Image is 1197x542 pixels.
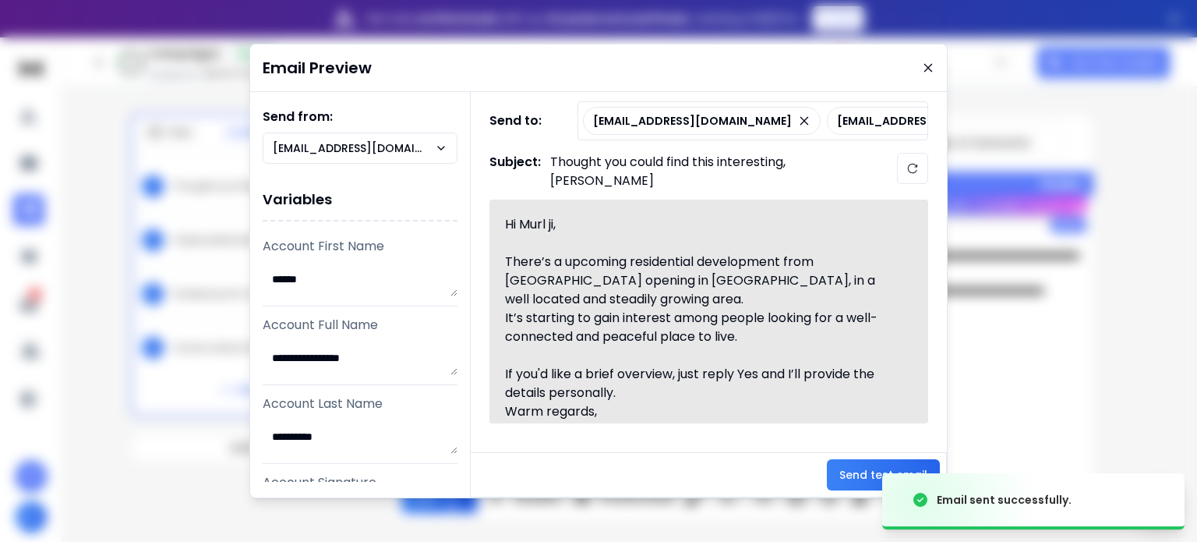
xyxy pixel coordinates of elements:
p: Account First Name [263,237,457,256]
h1: Subject: [489,153,541,190]
h1: Variables [263,179,457,221]
div: Email sent successfully. [937,492,1072,508]
p: Account Last Name [263,395,457,413]
p: [EMAIL_ADDRESS][DOMAIN_NAME] [273,140,435,156]
button: Send test email [827,459,940,491]
p: [EMAIL_ADDRESS][DOMAIN_NAME] [837,113,1036,129]
div: Hi Murl ji, There’s a upcoming residential development from [GEOGRAPHIC_DATA] opening in [GEOGRAP... [505,215,895,409]
p: Account Full Name [263,316,457,335]
h1: Send to: [489,112,552,130]
p: Thought you could find this interesting, [PERSON_NAME] [550,153,862,190]
p: [EMAIL_ADDRESS][DOMAIN_NAME] [593,113,792,129]
p: Account Signature [263,473,457,492]
h1: Send from: [263,108,457,126]
h1: Email Preview [263,57,372,79]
